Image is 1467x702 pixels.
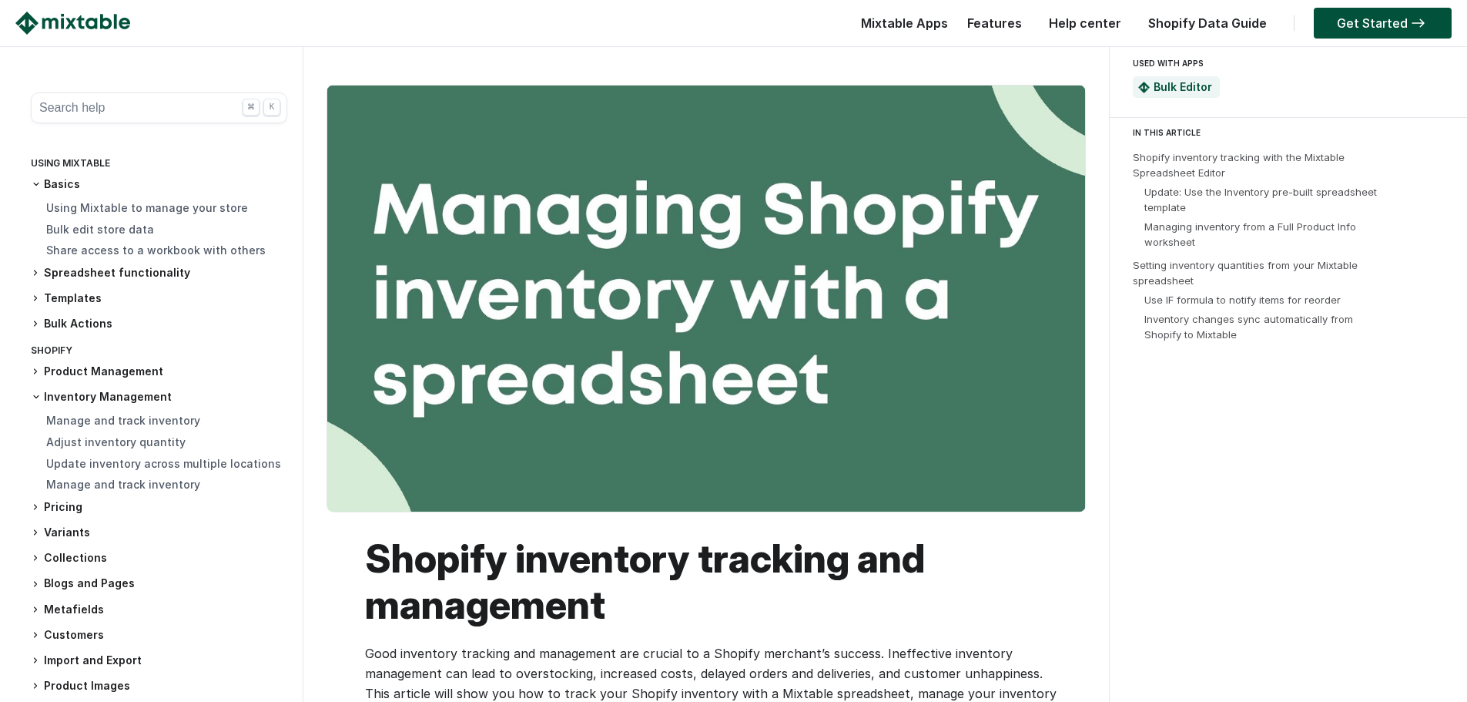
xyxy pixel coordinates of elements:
a: Setting inventory quantities from your Mixtable spreadsheet [1133,259,1358,287]
a: Get Started [1314,8,1452,39]
div: Mixtable Apps [853,12,948,42]
a: Bulk Editor [1154,80,1212,93]
a: Manage and track inventory [46,478,200,491]
h3: Product Management [31,364,287,380]
a: Adjust inventory quantity [46,435,186,448]
div: USED WITH APPS [1133,54,1438,72]
a: Update: Use the Inventory pre-built spreadsheet template [1144,186,1377,213]
a: Use IF formula to notify items for reorder [1144,294,1341,306]
div: Shopify [31,341,287,364]
h3: Import and Export [31,653,287,669]
a: Shopify inventory tracking with the Mixtable Spreadsheet Editor [1133,151,1345,179]
h3: Pricing [31,499,287,516]
h3: Templates [31,291,287,307]
h3: Blogs and Pages [31,576,287,592]
a: Help center [1041,15,1129,31]
img: arrow-right.svg [1408,18,1428,28]
iframe: Play [327,86,1085,512]
div: Using Mixtable [31,154,287,176]
a: Features [960,15,1030,31]
button: Search help ⌘ K [31,92,287,123]
h3: Spreadsheet functionality [31,265,287,281]
h3: Basics [31,176,287,192]
h3: Metafields [31,602,287,618]
a: Manage and track inventory [46,414,200,427]
img: Mixtable Spreadsheet Bulk Editor App [1138,82,1150,93]
a: Inventory changes sync automatically from Shopify to Mixtable [1144,313,1353,341]
a: Shopify Data Guide [1140,15,1274,31]
div: K [263,99,280,116]
a: Share access to a workbook with others [46,244,266,257]
h3: Bulk Actions [31,316,287,332]
a: Using Mixtable to manage your store [46,201,248,214]
div: ⌘ [243,99,260,116]
a: Update inventory across multiple locations [46,457,281,470]
a: Bulk edit store data [46,223,154,236]
h3: Collections [31,550,287,566]
h3: Inventory Management [31,389,287,405]
h1: Shopify inventory tracking and management [365,536,1063,628]
h3: Product Images [31,678,287,694]
div: IN THIS ARTICLE [1133,126,1453,139]
h3: Variants [31,525,287,541]
h3: Customers [31,627,287,643]
img: Mixtable logo [15,12,130,35]
a: Managing inventory from a Full Product Info worksheet [1144,220,1356,248]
